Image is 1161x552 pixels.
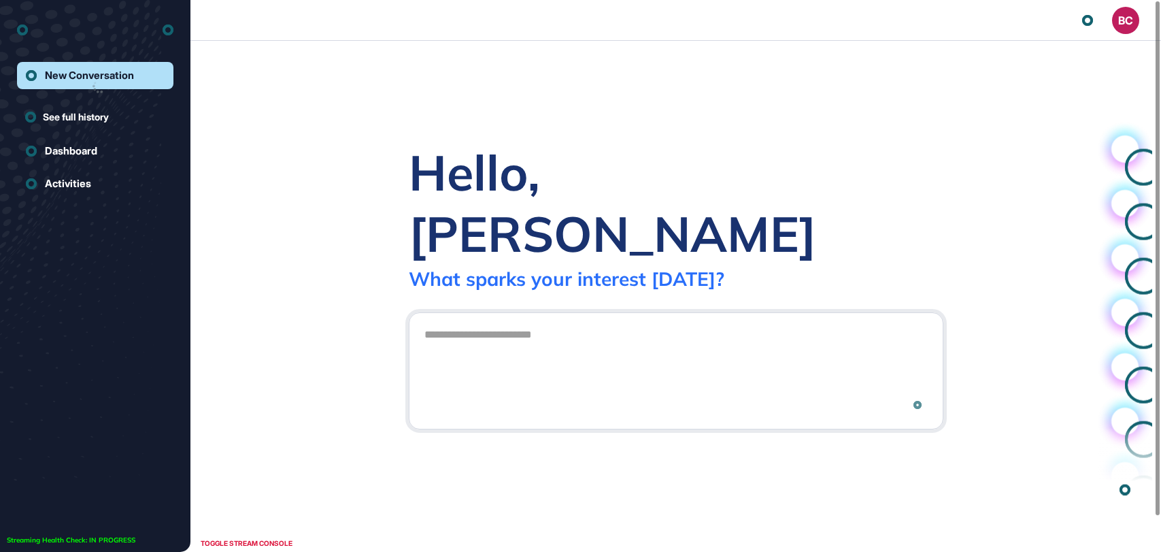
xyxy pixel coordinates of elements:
a: Dashboard [17,137,173,165]
div: Dashboard [45,145,97,157]
div: New Conversation [45,69,134,82]
button: BC [1112,7,1139,34]
div: Activities [45,178,91,190]
div: Hello, [PERSON_NAME] [409,142,943,264]
a: See full history [25,110,173,124]
a: Activities [17,170,173,197]
div: entrapeer-logo [17,19,28,41]
div: TOGGLE STREAM CONSOLE [197,535,296,552]
span: See full history [43,110,109,124]
a: New Conversation [17,62,173,89]
div: What sparks your interest [DATE]? [409,267,724,291]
